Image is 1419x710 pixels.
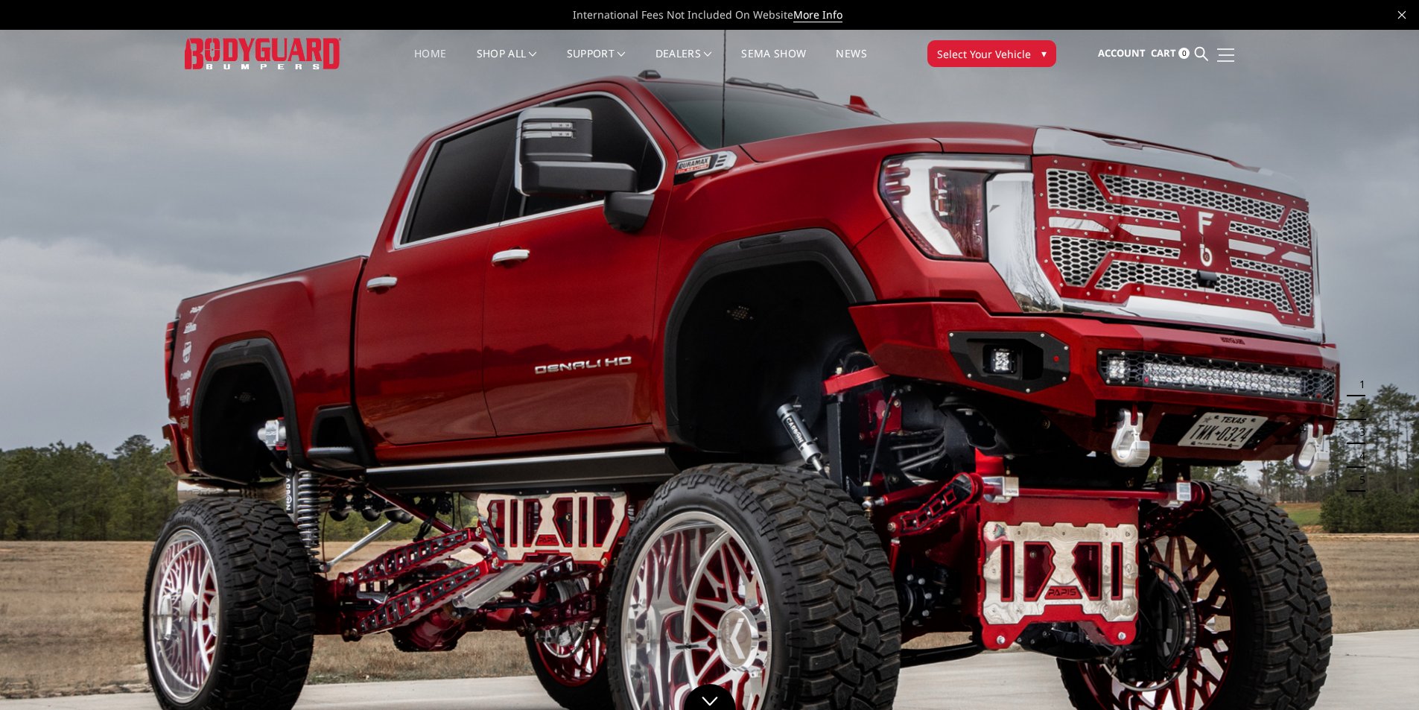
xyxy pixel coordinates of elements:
[414,48,446,77] a: Home
[185,38,341,69] img: BODYGUARD BUMPERS
[1350,396,1365,420] button: 2 of 5
[1345,638,1419,710] iframe: Chat Widget
[927,40,1056,67] button: Select Your Vehicle
[655,48,712,77] a: Dealers
[1178,48,1190,59] span: 0
[793,7,842,22] a: More Info
[1350,468,1365,492] button: 5 of 5
[1151,46,1176,60] span: Cart
[684,684,736,710] a: Click to Down
[937,46,1031,62] span: Select Your Vehicle
[1041,45,1047,61] span: ▾
[1350,373,1365,396] button: 1 of 5
[836,48,866,77] a: News
[567,48,626,77] a: Support
[1098,46,1146,60] span: Account
[1098,34,1146,74] a: Account
[1151,34,1190,74] a: Cart 0
[1350,444,1365,468] button: 4 of 5
[477,48,537,77] a: shop all
[1350,420,1365,444] button: 3 of 5
[741,48,806,77] a: SEMA Show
